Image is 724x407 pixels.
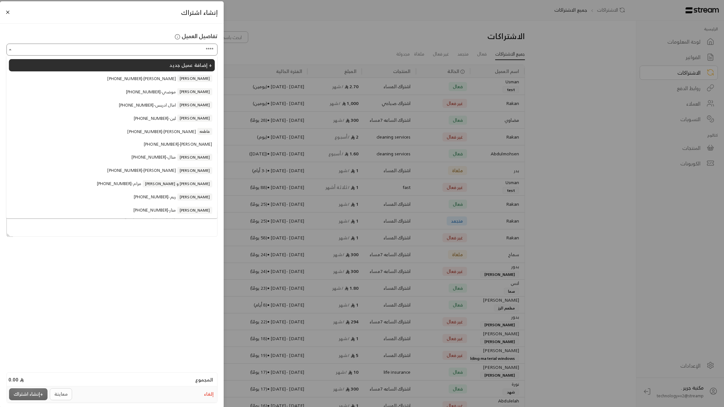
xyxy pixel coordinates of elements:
[177,88,212,95] span: [PERSON_NAME]
[177,207,212,214] span: [PERSON_NAME]
[132,154,176,161] span: [PHONE_NUMBER] - منال
[133,207,176,214] span: [PHONE_NUMBER] - منار
[177,101,212,109] span: [PERSON_NAME]
[197,128,212,135] span: فاطمه
[119,102,176,109] span: [PHONE_NUMBER] - امال ادريس
[177,193,212,201] span: [PERSON_NAME]
[126,89,176,95] span: [PHONE_NUMBER] - موضي
[6,46,14,54] button: Close
[97,181,141,187] span: [PHONE_NUMBER] - مرام
[181,7,218,18] span: إنشاء اشتراك
[177,154,212,161] span: [PERSON_NAME]
[177,115,212,122] span: [PERSON_NAME]
[143,180,212,187] span: [PERSON_NAME] و [PERSON_NAME]
[195,377,213,383] h4: المجموع
[107,167,176,174] span: [PHONE_NUMBER] - [PERSON_NAME]
[127,129,196,135] span: [PHONE_NUMBER] - [PERSON_NAME]
[134,115,176,122] span: [PHONE_NUMBER] - لين
[177,167,212,174] span: [PERSON_NAME]
[203,390,215,399] button: إلغاء
[9,377,24,383] h4: 0.00
[174,31,218,41] span: تفاصيل العميل
[4,9,11,16] button: Close
[144,141,212,148] span: [PHONE_NUMBER] - [PERSON_NAME]
[169,61,212,69] span: إضافة عميل جديد +
[134,194,176,200] span: [PHONE_NUMBER] - ريم
[177,75,212,82] span: [PERSON_NAME]
[107,76,176,82] span: [PHONE_NUMBER] - [PERSON_NAME]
